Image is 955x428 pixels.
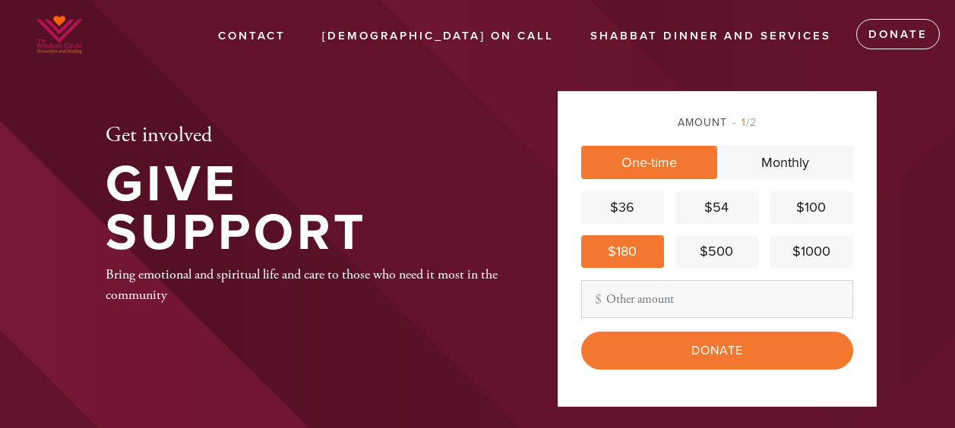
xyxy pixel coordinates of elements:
h2: Get involved [106,123,508,149]
a: $180 [581,235,664,268]
a: [DEMOGRAPHIC_DATA] On Call [311,22,565,51]
a: $1000 [770,235,852,268]
a: $100 [770,191,852,224]
div: $36 [587,197,658,218]
div: $54 [681,197,752,218]
div: $180 [587,241,658,262]
img: WhatsApp%20Image%202025-03-14%20at%2002.png [23,8,96,62]
div: $500 [681,241,752,262]
span: 1 [742,116,746,129]
a: Contact [207,22,297,51]
input: Other amount [581,280,853,318]
h1: Give Support [106,160,508,258]
div: $100 [776,197,846,218]
span: /2 [732,116,757,129]
a: $500 [675,235,758,268]
a: $54 [675,191,758,224]
a: $36 [581,191,664,224]
a: Monthly [717,146,853,179]
a: Donate [856,19,940,49]
div: Amount [581,115,853,131]
div: Bring emotional and spiritual life and care to those who need it most in the community [106,264,508,305]
div: $1000 [776,241,846,262]
a: One-time [581,146,717,179]
a: Shabbat Dinner and Services [579,22,843,51]
input: Donate [581,332,853,370]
